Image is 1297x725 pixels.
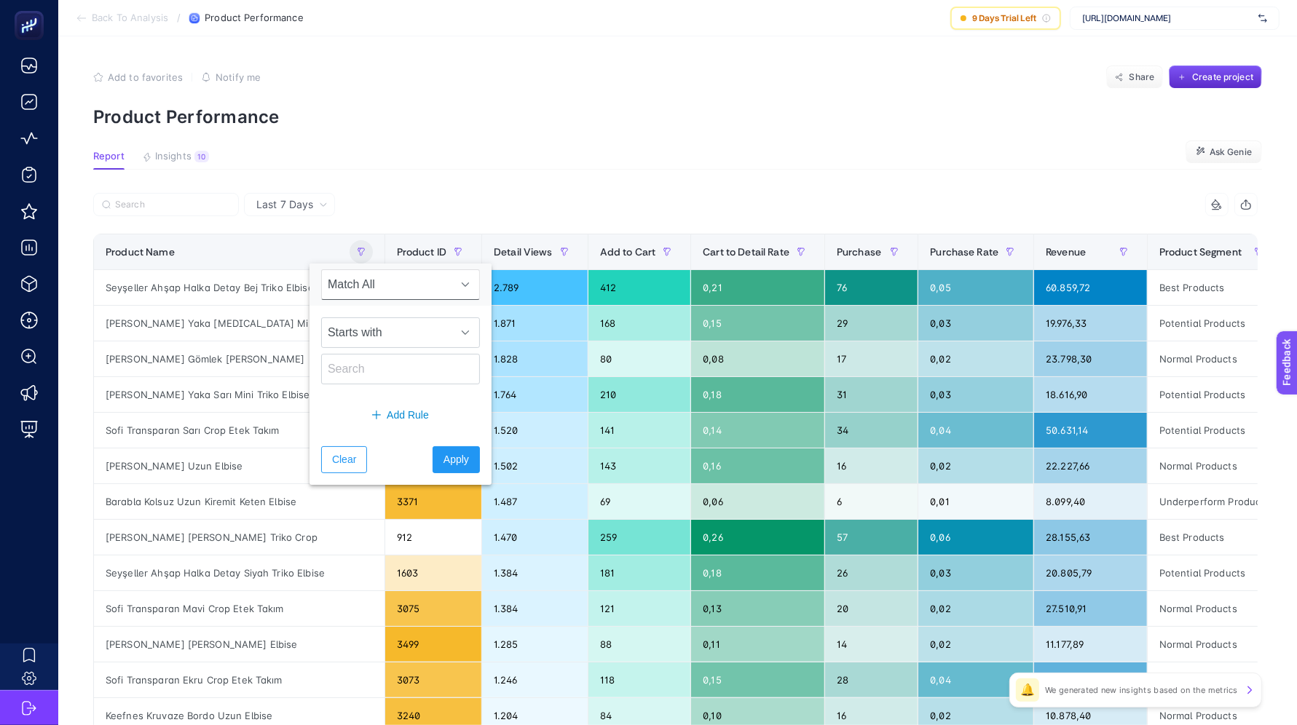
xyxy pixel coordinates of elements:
div: Normal Products [1148,341,1282,376]
div: Seyşeller Ahşap Halka Detay Bej Triko Elbise [94,270,385,305]
div: 20.805,79 [1034,555,1147,590]
span: Product ID [397,246,446,258]
div: 20 [825,591,918,626]
span: Apply [443,452,469,467]
span: Add Rule [387,408,429,423]
div: Potential Products [1148,377,1282,412]
div: Potential Products [1148,555,1282,590]
div: [PERSON_NAME] [PERSON_NAME] Elbise [94,627,385,662]
div: 0,05 [918,270,1033,305]
div: Seyşeller Ahşap Halka Detay Siyah Triko Elbise [94,555,385,590]
span: / [177,12,181,23]
button: Ask Genie [1186,140,1262,164]
div: 27.510,91 [1034,591,1147,626]
button: Apply [433,446,480,473]
div: Best Products [1148,270,1282,305]
div: 0,21 [691,270,824,305]
input: Search [115,199,230,210]
div: Potential Products [1148,413,1282,448]
div: 80 [588,341,691,376]
div: 412 [588,270,691,305]
div: 0,13 [691,591,824,626]
div: 18.616,90 [1034,377,1147,412]
div: 168 [588,306,691,341]
button: Share [1106,66,1163,89]
span: Clear [332,452,356,467]
div: 57 [825,520,918,555]
div: 1.764 [482,377,588,412]
div: 1.285 [482,627,588,662]
div: 1603 [385,555,481,590]
div: 🔔 [1016,678,1039,702]
div: 28.155,63 [1034,520,1147,555]
div: 121 [588,591,691,626]
div: 23.798,30 [1034,341,1147,376]
span: Feedback [9,4,55,16]
div: 0,02 [918,627,1033,662]
div: 29 [825,306,918,341]
div: 0,02 [918,341,1033,376]
div: 0,03 [918,555,1033,590]
div: 0,08 [691,341,824,376]
div: 16 [825,448,918,483]
div: Sofi Transparan Ekru Crop Etek Takım [94,662,385,697]
div: 0,26 [691,520,824,555]
div: 0,16 [691,448,824,483]
span: Last 7 Days [256,197,313,212]
div: 76 [825,270,918,305]
div: 0,18 [691,555,824,590]
div: 0,06 [691,484,824,519]
div: 1.871 [482,306,588,341]
div: 1.384 [482,591,588,626]
span: Create project [1192,71,1253,83]
div: 0,14 [691,413,824,448]
div: 1.487 [482,484,588,519]
input: Search [321,354,480,384]
div: Normal Products [1148,448,1282,483]
div: 1.520 [482,413,588,448]
div: Potential Products [1148,662,1282,697]
span: Product Name [106,246,175,258]
div: 0,06 [918,520,1033,555]
div: 31 [825,377,918,412]
div: 0,03 [918,377,1033,412]
div: 0,18 [691,377,824,412]
button: Add Rule [321,402,480,429]
div: [PERSON_NAME] [PERSON_NAME] Triko Crop [94,520,385,555]
div: 210 [588,377,691,412]
div: 0,04 [918,662,1033,697]
div: 38.849,30 [1034,662,1147,697]
div: Sofi Transparan Mavi Crop Etek Takım [94,591,385,626]
div: 19.976,33 [1034,306,1147,341]
span: Insights [155,151,192,162]
div: 118 [588,662,691,697]
div: 141 [588,413,691,448]
span: Product Segment [1159,246,1242,258]
div: 0,15 [691,662,824,697]
div: 11.177,89 [1034,627,1147,662]
p: Product Performance [93,106,1262,127]
div: 1.502 [482,448,588,483]
span: Starts with [322,318,452,347]
div: Underperform Products [1148,484,1282,519]
div: 2.789 [482,270,588,305]
div: 88 [588,627,691,662]
div: 143 [588,448,691,483]
div: Barabla Kolsuz Uzun Kiremit Keten Elbise [94,484,385,519]
div: 912 [385,520,481,555]
div: 8.099,40 [1034,484,1147,519]
div: 14 [825,627,918,662]
div: 181 [588,555,691,590]
button: Create project [1169,66,1262,89]
span: Match All [322,270,452,299]
div: 34 [825,413,918,448]
div: [PERSON_NAME] Yaka Sarı Mini Triko Elbise [94,377,385,412]
button: Notify me [201,71,261,83]
div: 3073 [385,662,481,697]
span: Purchase [837,246,881,258]
div: 0,02 [918,448,1033,483]
span: Add to Cart [600,246,656,258]
div: Normal Products [1148,627,1282,662]
div: 0,02 [918,591,1033,626]
span: Share [1130,71,1155,83]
